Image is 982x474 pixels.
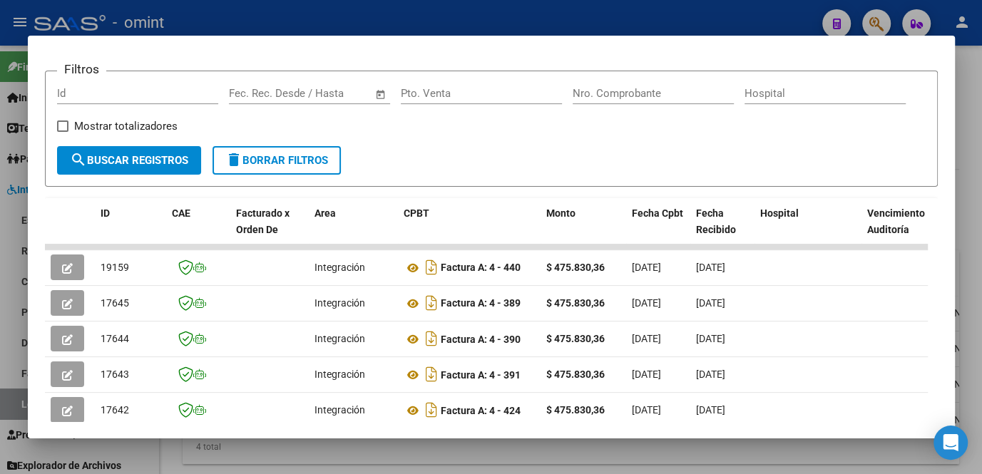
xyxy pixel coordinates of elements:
span: 17642 [101,404,129,416]
strong: $ 475.830,36 [546,333,605,344]
mat-icon: delete [225,151,242,168]
span: Integración [314,369,365,380]
span: Monto [546,207,576,219]
span: [DATE] [696,262,725,273]
datatable-header-cell: Area [309,198,398,261]
strong: $ 475.830,36 [546,262,605,273]
i: Descargar documento [422,327,441,350]
h3: Filtros [57,60,106,78]
datatable-header-cell: Fecha Recibido [690,198,755,261]
i: Descargar documento [422,363,441,386]
span: Mostrar totalizadores [74,118,178,135]
span: [DATE] [632,369,661,380]
span: [DATE] [632,333,661,344]
span: Area [314,207,336,219]
span: [DATE] [632,404,661,416]
datatable-header-cell: CPBT [398,198,541,261]
span: Integración [314,404,365,416]
datatable-header-cell: Hospital [755,198,861,261]
button: Buscar Registros [57,146,201,175]
datatable-header-cell: Facturado x Orden De [230,198,309,261]
strong: $ 475.830,36 [546,404,605,416]
span: Borrar Filtros [225,154,328,167]
span: Vencimiento Auditoría [867,207,925,235]
strong: $ 475.830,36 [546,369,605,380]
strong: Factura A: 4 - 424 [441,405,521,416]
strong: Factura A: 4 - 389 [441,298,521,309]
span: [DATE] [632,297,661,309]
datatable-header-cell: Vencimiento Auditoría [861,198,926,261]
strong: Factura A: 4 - 390 [441,334,521,345]
span: [DATE] [632,262,661,273]
span: CAE [172,207,190,219]
span: 17645 [101,297,129,309]
span: CPBT [404,207,429,219]
button: Borrar Filtros [213,146,341,175]
span: Fecha Recibido [696,207,736,235]
i: Descargar documento [422,292,441,314]
strong: $ 475.830,36 [546,297,605,309]
span: 19159 [101,262,129,273]
strong: Factura A: 4 - 440 [441,262,521,274]
span: Facturado x Orden De [236,207,290,235]
span: 17643 [101,369,129,380]
input: Fecha fin [300,87,369,100]
mat-icon: search [70,151,87,168]
span: Integración [314,333,365,344]
span: Hospital [760,207,799,219]
span: [DATE] [696,404,725,416]
span: Integración [314,297,365,309]
span: [DATE] [696,297,725,309]
strong: Factura A: 4 - 391 [441,369,521,381]
datatable-header-cell: CAE [166,198,230,261]
span: Integración [314,262,365,273]
span: 17644 [101,333,129,344]
span: Fecha Cpbt [632,207,683,219]
i: Descargar documento [422,256,441,279]
datatable-header-cell: Monto [541,198,626,261]
input: Fecha inicio [229,87,287,100]
datatable-header-cell: Fecha Cpbt [626,198,690,261]
span: [DATE] [696,369,725,380]
div: Open Intercom Messenger [934,426,968,460]
span: ID [101,207,110,219]
span: Buscar Registros [70,154,188,167]
i: Descargar documento [422,398,441,421]
datatable-header-cell: ID [95,198,166,261]
span: [DATE] [696,333,725,344]
button: Open calendar [372,86,389,103]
